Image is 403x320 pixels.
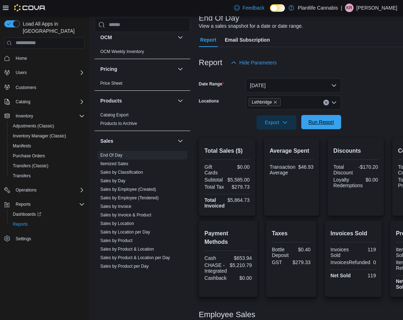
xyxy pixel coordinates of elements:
[199,58,222,67] h3: Report
[356,4,397,12] p: [PERSON_NAME]
[7,131,88,141] button: Inventory Manager (Classic)
[199,310,255,319] h3: Employee Sales
[346,4,352,12] span: KR
[13,173,31,179] span: Transfers
[100,80,122,86] span: Price Sheet
[10,162,85,170] span: Transfers (Classic)
[13,133,66,139] span: Inventory Manager (Classic)
[205,229,252,246] h2: Payment Methods
[100,65,175,73] button: Pricing
[100,221,134,226] span: Sales by Location
[7,209,88,219] a: Dashboards
[333,164,354,175] div: Total Discount
[270,147,313,155] h2: Average Spent
[100,238,133,243] a: Sales by Product
[100,247,154,252] a: Sales by Product & Location
[13,83,85,91] span: Customers
[199,81,224,87] label: Date Range
[13,112,85,120] span: Inventory
[228,184,250,190] div: $279.73
[323,100,329,105] button: Clear input
[13,234,85,243] span: Settings
[228,56,280,70] button: Hide Parameters
[246,78,341,93] button: [DATE]
[100,170,143,175] a: Sales by Classification
[13,123,54,129] span: Adjustments (Classic)
[7,141,88,151] button: Manifests
[228,197,250,203] div: $5,864.73
[20,20,85,35] span: Load All Apps in [GEOGRAPHIC_DATA]
[10,132,85,140] span: Inventory Manager (Classic)
[100,137,175,145] button: Sales
[272,259,290,265] div: GST
[10,142,34,150] a: Manifests
[100,161,128,167] span: Itemized Sales
[243,4,264,11] span: Feedback
[205,177,225,183] div: Subtotal
[100,264,149,269] a: Sales by Product per Day
[16,236,31,242] span: Settings
[100,65,117,73] h3: Pricing
[205,197,225,209] strong: Total Invoiced
[249,98,281,106] span: Lethbridge
[100,255,170,260] a: Sales by Product & Location per Day
[200,33,216,47] span: Report
[100,187,156,192] a: Sales by Employee (Created)
[273,100,277,104] button: Remove Lethbridge from selection in this group
[230,262,252,268] div: $5,210.79
[373,259,376,265] div: 0
[333,177,363,188] div: Loyalty Redemptions
[13,186,85,194] span: Operations
[95,151,190,273] div: Sales
[100,204,131,209] span: Sales by Invoice
[256,115,296,130] button: Export
[261,115,292,130] span: Export
[13,200,85,209] span: Reports
[7,219,88,229] button: Reports
[330,247,352,258] div: Invoices Sold
[298,4,338,12] p: Plantlife Cannabis
[366,177,378,183] div: $0.00
[13,68,30,77] button: Users
[330,229,376,238] h2: Invoices Sold
[272,229,311,238] h2: Taxes
[100,153,122,158] a: End Of Day
[293,247,311,252] div: $0.40
[176,65,185,73] button: Pricing
[176,33,185,42] button: OCM
[13,235,34,243] a: Settings
[292,259,311,265] div: $279.33
[7,151,88,161] button: Purchase Orders
[13,163,48,169] span: Transfers (Classic)
[205,147,250,155] h2: Total Sales ($)
[100,97,175,104] button: Products
[270,4,285,12] input: Dark Mode
[100,229,150,235] span: Sales by Location per Day
[298,164,314,170] div: $46.93
[270,164,296,175] div: Transaction Average
[345,4,354,12] div: Kaizer Rietzel
[13,54,30,63] a: Home
[225,33,270,47] span: Email Subscription
[100,121,137,126] a: Products to Archive
[13,186,39,194] button: Operations
[100,230,150,235] a: Sales by Location per Day
[13,153,45,159] span: Purchase Orders
[16,113,33,119] span: Inventory
[7,161,88,171] button: Transfers (Classic)
[357,164,378,170] div: -$170.20
[16,99,30,105] span: Catalog
[341,4,342,12] p: |
[199,22,303,30] div: View a sales snapshot for a date or date range.
[1,199,88,209] button: Reports
[100,178,126,184] span: Sales by Day
[13,98,85,106] span: Catalog
[228,164,250,170] div: $0.00
[4,50,85,262] nav: Complex example
[13,98,33,106] button: Catalog
[100,34,112,41] h3: OCM
[100,49,144,54] span: OCM Weekly Inventory
[205,255,227,261] div: Cash
[1,53,88,63] button: Home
